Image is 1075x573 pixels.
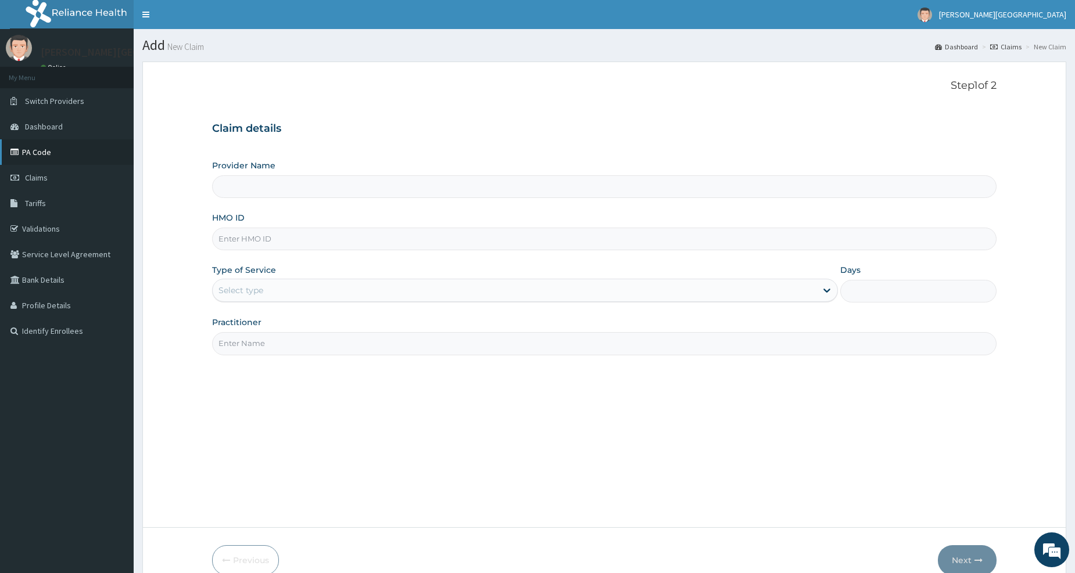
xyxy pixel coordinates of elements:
[212,228,997,250] input: Enter HMO ID
[935,42,978,52] a: Dashboard
[25,198,46,208] span: Tariffs
[25,96,84,106] span: Switch Providers
[218,284,263,296] div: Select type
[212,212,245,224] label: HMO ID
[6,317,221,358] textarea: Type your message and hit 'Enter'
[6,35,32,61] img: User Image
[142,38,1066,53] h1: Add
[212,332,997,355] input: Enter Name
[21,58,47,87] img: d_794563401_company_1708531726252_794563401
[939,9,1066,20] span: [PERSON_NAME][GEOGRAPHIC_DATA]
[212,122,997,135] h3: Claim details
[165,42,204,51] small: New Claim
[212,160,275,171] label: Provider Name
[212,264,276,276] label: Type of Service
[41,63,69,71] a: Online
[41,47,213,57] p: [PERSON_NAME][GEOGRAPHIC_DATA]
[212,80,997,92] p: Step 1 of 2
[1023,42,1066,52] li: New Claim
[990,42,1022,52] a: Claims
[25,121,63,132] span: Dashboard
[67,146,160,264] span: We're online!
[191,6,218,34] div: Minimize live chat window
[212,316,261,328] label: Practitioner
[60,65,195,80] div: Chat with us now
[25,172,48,183] span: Claims
[918,8,932,22] img: User Image
[840,264,861,276] label: Days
